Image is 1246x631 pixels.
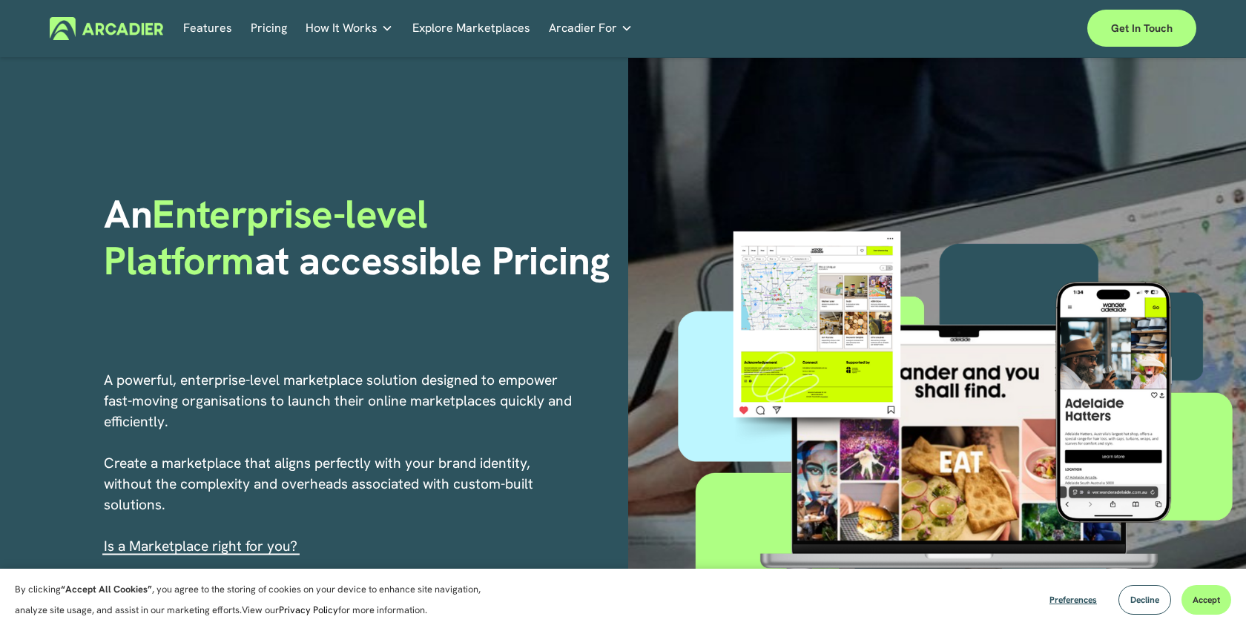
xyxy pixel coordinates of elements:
a: Pricing [251,17,287,40]
span: Arcadier For [549,18,617,39]
p: A powerful, enterprise-level marketplace solution designed to empower fast-moving organisations t... [104,370,574,557]
span: Enterprise-level Platform [104,188,438,285]
span: I [104,537,297,555]
h1: An at accessible Pricing [104,191,618,284]
a: folder dropdown [549,17,633,40]
a: Privacy Policy [279,604,338,616]
span: Preferences [1049,594,1097,606]
button: Decline [1118,585,1171,615]
p: By clicking , you agree to the storing of cookies on your device to enhance site navigation, anal... [15,579,497,621]
span: Decline [1130,594,1159,606]
span: How It Works [306,18,378,39]
a: folder dropdown [306,17,393,40]
img: Arcadier [50,17,163,40]
a: Get in touch [1087,10,1196,47]
iframe: Chat Widget [1172,560,1246,631]
a: Explore Marketplaces [412,17,530,40]
a: Features [183,17,232,40]
button: Preferences [1038,585,1108,615]
a: s a Marketplace right for you? [108,537,297,555]
strong: “Accept All Cookies” [61,583,152,595]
